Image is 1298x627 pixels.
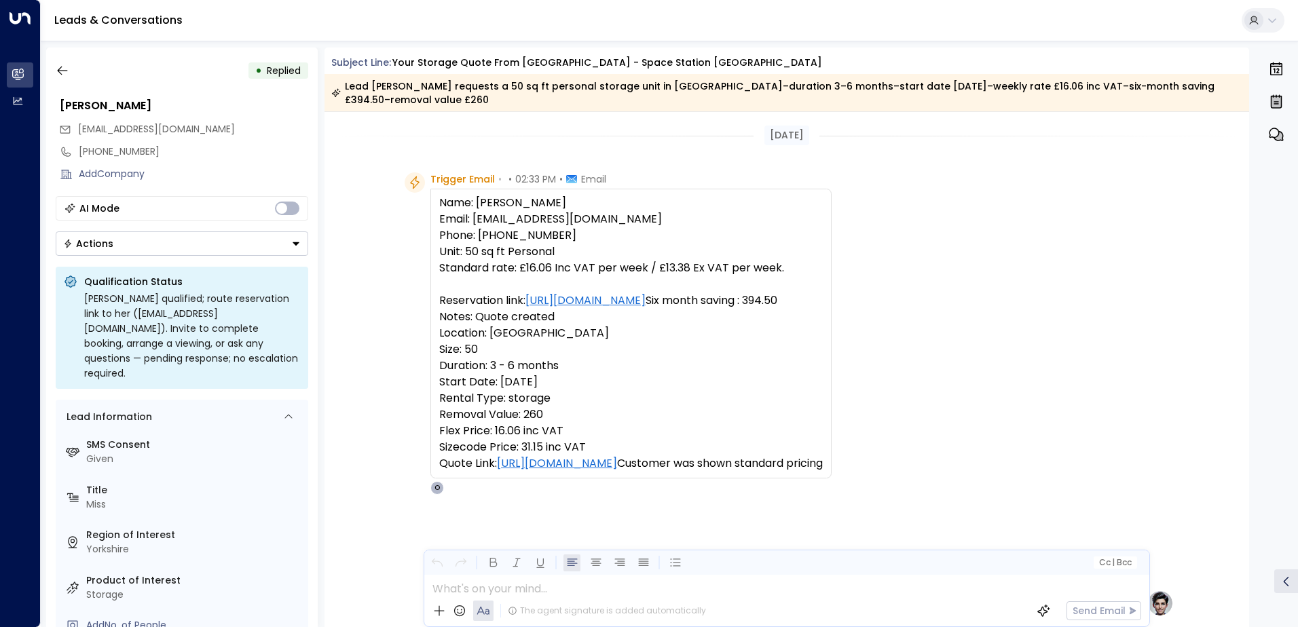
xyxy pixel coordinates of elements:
[54,12,183,28] a: Leads & Conversations
[331,79,1242,107] div: Lead [PERSON_NAME] requests a 50 sq ft personal storage unit in [GEOGRAPHIC_DATA]–duration 3–6 mo...
[78,122,235,136] span: fayh1989@googlemail.com
[452,554,469,571] button: Redo
[86,452,303,466] div: Given
[508,605,706,617] div: The agent signature is added automatically
[86,438,303,452] label: SMS Consent
[56,231,308,256] button: Actions
[430,172,495,186] span: Trigger Email
[1098,558,1131,567] span: Cc Bcc
[79,167,308,181] div: AddCompany
[86,588,303,602] div: Storage
[392,56,822,70] div: Your storage quote from [GEOGRAPHIC_DATA] - Space Station [GEOGRAPHIC_DATA]
[86,542,303,556] div: Yorkshire
[62,410,152,424] div: Lead Information
[1147,590,1174,617] img: profile-logo.png
[497,455,617,472] a: [URL][DOMAIN_NAME]
[84,275,300,288] p: Qualification Status
[525,292,646,309] a: [URL][DOMAIN_NAME]
[63,237,113,250] div: Actions
[86,483,303,497] label: Title
[78,122,235,136] span: [EMAIL_ADDRESS][DOMAIN_NAME]
[439,195,823,472] pre: Name: [PERSON_NAME] Email: [EMAIL_ADDRESS][DOMAIN_NAME] Phone: [PHONE_NUMBER] Unit: 50 sq ft Pers...
[508,172,512,186] span: •
[1093,556,1136,569] button: Cc|Bcc
[515,172,556,186] span: 02:33 PM
[1112,558,1115,567] span: |
[581,172,606,186] span: Email
[430,481,444,495] div: O
[764,126,809,145] div: [DATE]
[255,58,262,83] div: •
[428,554,445,571] button: Undo
[86,497,303,512] div: Miss
[79,145,308,159] div: [PHONE_NUMBER]
[84,291,300,381] div: [PERSON_NAME] qualified; route reservation link to her ([EMAIL_ADDRESS][DOMAIN_NAME]). Invite to ...
[60,98,308,114] div: [PERSON_NAME]
[79,202,119,215] div: AI Mode
[86,528,303,542] label: Region of Interest
[331,56,391,69] span: Subject Line:
[56,231,308,256] div: Button group with a nested menu
[559,172,563,186] span: •
[86,573,303,588] label: Product of Interest
[267,64,301,77] span: Replied
[498,172,502,186] span: •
